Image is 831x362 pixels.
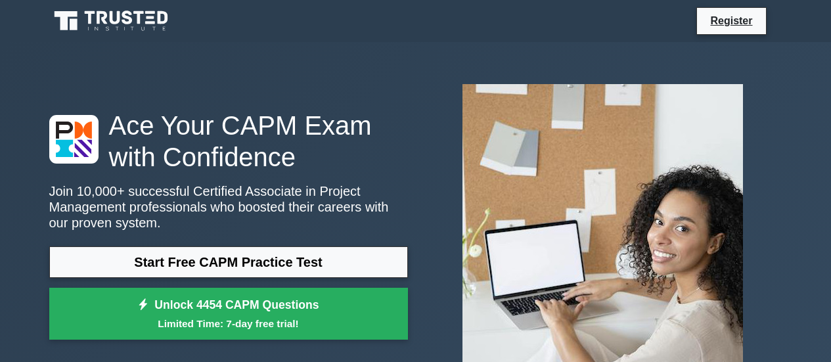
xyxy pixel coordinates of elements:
small: Limited Time: 7-day free trial! [66,316,392,331]
a: Start Free CAPM Practice Test [49,246,408,278]
a: Unlock 4454 CAPM QuestionsLimited Time: 7-day free trial! [49,288,408,340]
a: Register [702,12,760,29]
h1: Ace Your CAPM Exam with Confidence [49,110,408,173]
p: Join 10,000+ successful Certified Associate in Project Management professionals who boosted their... [49,183,408,231]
